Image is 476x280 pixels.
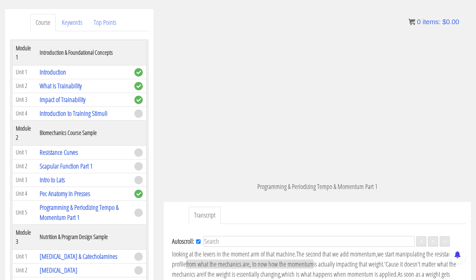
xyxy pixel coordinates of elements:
span: if the weight is essentially changing, [204,270,282,279]
td: Unit 1 [12,145,37,159]
span: complete [134,96,143,104]
th: Biomechanics Course Sample [36,120,131,145]
th: Nutrition & Program Design Sample [36,224,131,249]
span: 0 [417,18,421,26]
span: complete [134,82,143,90]
td: Unit 4 [12,106,37,120]
a: Intro to Lats [40,175,65,184]
a: [MEDICAL_DATA] [40,266,77,275]
span: which is what happens when momentum is applied. [282,270,398,279]
a: Scapular Function Part 1 [40,161,93,171]
a: Programming & Periodizing Tempo & Momentum Part 1 [40,203,119,222]
td: Unit 3 [12,173,37,187]
span: The second that we add momentum, [296,249,377,259]
span: $ [442,18,446,26]
a: Top Points [88,14,122,31]
bdi: 0.00 [442,18,459,26]
span: from what the mechanics are, to now how the momentum [186,260,313,269]
a: Impact of Trainability [40,95,85,104]
td: Unit 1 [12,65,37,79]
th: Module 3 [12,224,37,249]
a: Introduction [40,67,66,77]
td: Unit 5 [12,200,37,224]
td: Unit 2 [12,79,37,93]
a: 0 items: $0.00 [408,18,459,26]
a: Transcript [189,207,221,224]
span: complete [134,68,143,77]
th: Module 1 [12,40,37,65]
a: What is Trainability [40,81,82,90]
span: complete [134,190,143,198]
td: Unit 3 [12,93,37,106]
a: Introduction to Training Stimuli [40,109,107,118]
a: Resistance Curves [40,148,78,157]
input: Search [203,236,415,247]
span: items: [423,18,440,26]
a: Course [30,14,56,31]
th: Introduction & Foundational Concepts [36,40,131,65]
td: Unit 2 [12,263,37,277]
img: icon11.png [408,18,415,25]
a: [MEDICAL_DATA] & Catecholamines [40,252,117,261]
td: Unit 1 [12,249,37,263]
th: Module 2 [12,120,37,145]
a: Keywords [56,14,88,31]
td: Unit 4 [12,187,37,200]
p: Programming & Periodizing Tempo & Momentum Part 1 [164,182,471,192]
td: Unit 2 [12,159,37,173]
a: Pec Anatomy In Presses [40,189,90,198]
span: is actually impacting that weight. [313,260,384,269]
